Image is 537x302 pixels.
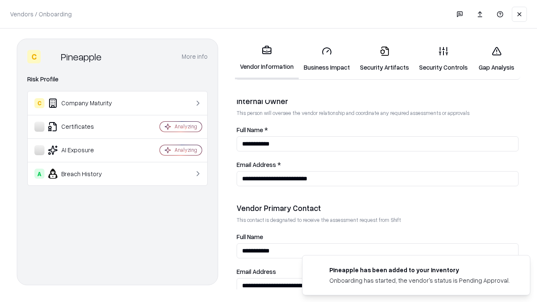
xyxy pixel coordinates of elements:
a: Business Impact [299,39,355,78]
img: pineappleenergy.com [313,266,323,276]
div: Vendor Primary Contact [237,203,519,213]
img: Pineapple [44,50,57,63]
a: Gap Analysis [473,39,520,78]
div: Pineapple has been added to your inventory [329,266,510,274]
p: Vendors / Onboarding [10,10,72,18]
label: Email Address * [237,161,519,168]
div: A [34,169,44,179]
p: This contact is designated to receive the assessment request from Shift [237,216,519,224]
div: Certificates [34,122,135,132]
div: Analyzing [175,146,197,154]
div: AI Exposure [34,145,135,155]
div: Breach History [34,169,135,179]
label: Email Address [237,268,519,275]
a: Security Artifacts [355,39,414,78]
label: Full Name * [237,127,519,133]
label: Full Name [237,234,519,240]
div: Company Maturity [34,98,135,108]
button: More info [182,49,208,64]
div: Internal Owner [237,96,519,106]
div: Onboarding has started, the vendor's status is Pending Approval. [329,276,510,285]
a: Security Controls [414,39,473,78]
div: Pineapple [61,50,102,63]
div: C [27,50,41,63]
div: Analyzing [175,123,197,130]
p: This person will oversee the vendor relationship and coordinate any required assessments or appro... [237,109,519,117]
div: Risk Profile [27,74,208,84]
div: C [34,98,44,108]
a: Vendor Information [235,39,299,79]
